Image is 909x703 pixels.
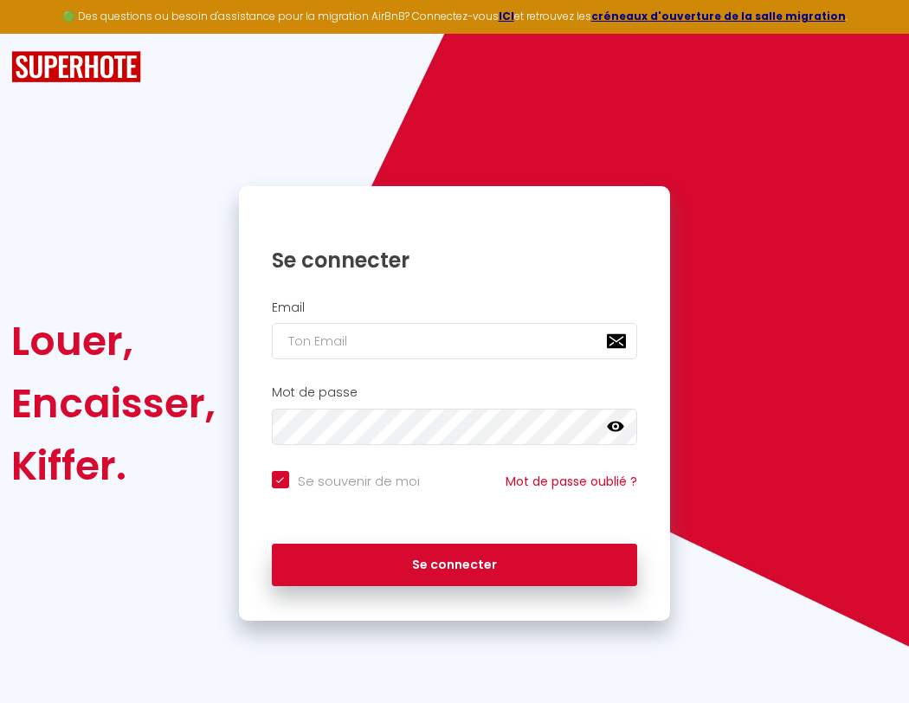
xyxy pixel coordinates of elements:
[272,385,638,400] h2: Mot de passe
[11,372,216,435] div: Encaisser,
[499,9,514,23] a: ICI
[11,435,216,497] div: Kiffer.
[272,544,638,587] button: Se connecter
[272,247,638,274] h1: Se connecter
[11,51,141,83] img: SuperHote logo
[272,323,638,359] input: Ton Email
[591,9,846,23] a: créneaux d'ouverture de la salle migration
[11,310,216,372] div: Louer,
[272,300,638,315] h2: Email
[506,473,637,490] a: Mot de passe oublié ?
